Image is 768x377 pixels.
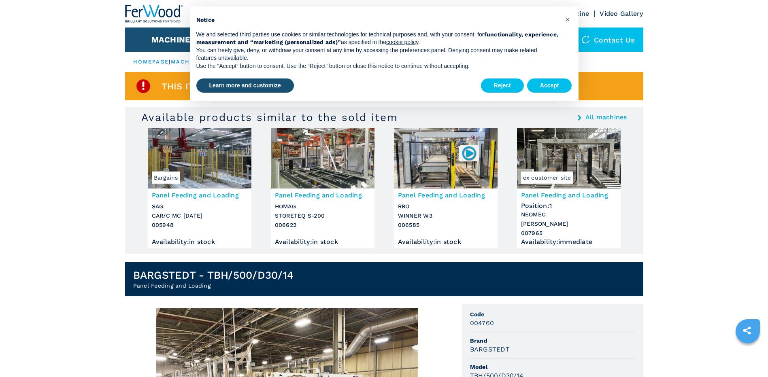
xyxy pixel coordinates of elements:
p: We and selected third parties use cookies or similar technologies for technical purposes and, wit... [196,31,559,47]
h3: RBO WINNER W3 006585 [398,202,494,230]
h3: 004760 [470,318,494,328]
button: Reject [481,78,524,93]
img: Panel Feeding and Loading NEOMEC AXEL C [517,128,621,188]
div: Availability : in stock [398,240,494,244]
h3: HOMAG STORETEQ S-200 006622 [275,202,370,230]
span: Code [470,310,635,318]
div: Contact us [574,28,643,52]
span: ex customer site [521,172,573,184]
span: Brand [470,337,635,345]
img: Ferwood [125,5,183,23]
img: SoldProduct [135,78,151,94]
img: Panel Feeding and Loading HOMAG STORETEQ S-200 [271,128,374,188]
a: cookie policy [386,39,418,45]
span: Model [470,363,635,371]
a: Panel Feeding and Loading RBO WINNER W3006585Panel Feeding and LoadingRBOWINNER W3006585Availabil... [394,128,498,248]
span: Bargains [152,172,180,184]
a: All machines [585,114,627,121]
span: | [169,59,170,65]
button: Accept [527,78,572,93]
button: Close this notice [562,13,574,26]
div: Availability : immediate [521,240,617,244]
a: Panel Feeding and Loading NEOMEC AXEL Cex customer sitePanel Feeding and LoadingPosition:1NEOMEC[... [517,128,621,248]
p: Use the “Accept” button to consent. Use the “Reject” button or close this notice to continue with... [196,62,559,70]
h3: BARGSTEDT [470,345,510,354]
div: Position : 1 [521,200,617,208]
h3: Available products similar to the sold item [141,111,398,124]
button: Learn more and customize [196,78,294,93]
p: You can freely give, deny, or withdraw your consent at any time by accessing the preferences pane... [196,47,559,62]
iframe: Chat [734,341,762,371]
span: This item is already sold [162,82,290,91]
button: Machines [151,35,196,44]
a: sharethis [737,320,757,341]
h3: Panel Feeding and Loading [521,191,617,200]
h3: NEOMEC [PERSON_NAME] 007965 [521,210,617,238]
a: Video Gallery [600,10,643,17]
a: Panel Feeding and Loading HOMAG STORETEQ S-200Panel Feeding and LoadingHOMAGSTORETEQ S-200006622A... [271,128,374,248]
span: × [565,15,570,24]
a: machines [171,59,206,65]
div: Availability : in stock [152,240,247,244]
img: Panel Feeding and Loading RBO WINNER W3 [394,128,498,188]
h3: Panel Feeding and Loading [152,191,247,200]
img: 006585 [461,145,477,161]
a: Panel Feeding and Loading SAG CAR/C MC 2/12/44BargainsPanel Feeding and LoadingSAGCAR/C MC [DATE]... [148,128,251,248]
h1: BARGSTEDT - TBH/500/D30/14 [133,269,294,282]
img: Panel Feeding and Loading SAG CAR/C MC 2/12/44 [148,128,251,188]
strong: functionality, experience, measurement and “marketing (personalized ads)” [196,31,559,46]
a: HOMEPAGE [133,59,169,65]
h3: Panel Feeding and Loading [275,191,370,200]
div: Availability : in stock [275,240,370,244]
img: Contact us [582,36,590,44]
h2: Notice [196,16,559,24]
h2: Panel Feeding and Loading [133,282,294,290]
h3: SAG CAR/C MC [DATE] 005948 [152,202,247,230]
h3: Panel Feeding and Loading [398,191,494,200]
